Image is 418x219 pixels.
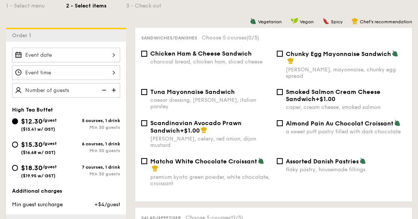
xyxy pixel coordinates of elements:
[300,19,314,24] span: Vegan
[150,97,271,110] div: caesar dressing, [PERSON_NAME], italian parsley
[12,65,120,80] input: Event time
[359,157,366,164] img: icon-vegetarian.fe4039eb.svg
[21,164,42,172] span: $18.30
[12,48,120,62] input: Event date
[286,66,406,79] div: [PERSON_NAME], mayonnaise, chunky egg spread
[21,173,56,178] span: ($19.95 w/ GST)
[21,150,56,155] span: ($16.68 w/ GST)
[277,89,283,95] input: Smoked Salmon Cream Cheese Sandwich+$1.00caper, cream cheese, smoked salmon
[66,171,120,177] div: Min 30 guests
[12,32,34,39] span: Order 1
[150,88,235,95] span: Tuna Mayonnaise Sandwich
[12,118,18,124] input: $12.30/guest($13.41 w/ GST)5 courses, 1 drinkMin 30 guests
[66,141,120,147] div: 6 courses, 1 drink
[141,158,147,164] input: Matcha White Chocolate Croissantpremium kyoto green powder, white chocolate, croissant
[277,158,283,164] input: Assorted Danish Pastriesflaky pastry, housemade fillings
[201,127,207,133] img: icon-chef-hat.a58ddaea.svg
[98,83,109,97] img: icon-reduce.1d2dbef1.svg
[323,18,329,24] img: icon-spicy.37a8142b.svg
[21,117,42,125] span: $12.30
[21,140,42,149] span: $15.30
[94,201,120,208] span: +$4/guest
[277,120,283,126] input: Almond Pain Au Chocolat Croissanta sweet puff pastry filled with dark chocolate
[258,157,264,164] img: icon-vegetarian.fe4039eb.svg
[394,119,401,126] img: icon-vegetarian.fe4039eb.svg
[277,51,283,57] input: Chunky Egg Mayonnaise Sandwich[PERSON_NAME], mayonnaise, chunky egg spread
[286,88,380,103] span: Smoked Salmon Cream Cheese Sandwich
[150,119,241,134] span: Scandinavian Avocado Prawn Sandwich
[286,166,406,173] div: flaky pastry, housemade fillings
[331,19,343,24] span: Spicy
[250,18,257,24] img: icon-vegetarian.fe4039eb.svg
[42,118,57,123] span: /guest
[392,50,398,57] img: icon-vegetarian.fe4039eb.svg
[12,142,18,148] input: $15.30/guest($16.68 w/ GST)6 courses, 1 drinkMin 30 guests
[141,35,197,41] span: Sandwiches/Danishes
[12,107,53,113] span: High Tea Buffet
[66,125,120,130] div: Min 30 guests
[109,83,120,97] img: icon-add.58712e84.svg
[150,158,257,165] span: Matcha White Chocolate Croissant
[180,127,200,134] span: +$1.00
[152,165,158,172] img: icon-chef-hat.a58ddaea.svg
[12,165,18,171] input: $18.30/guest($19.95 w/ GST)7 courses, 1 drinkMin 30 guests
[286,104,406,110] div: caper, cream cheese, smoked salmon
[360,19,412,24] span: Chef's recommendation
[150,174,271,187] div: premium kyoto green powder, white chocolate, croissant
[202,35,259,41] span: Choose 5 courses
[150,136,271,148] div: [PERSON_NAME], celery, red onion, dijon mustard
[42,164,57,169] span: /guest
[12,187,120,195] div: Additional charges
[141,89,147,95] input: Tuna Mayonnaise Sandwichcaesar dressing, [PERSON_NAME], italian parsley
[12,83,120,98] input: Number of guests
[246,35,259,41] span: (0/5)
[258,19,282,24] span: Vegetarian
[286,158,359,165] span: Assorted Danish Pastries
[12,201,63,208] span: Min guest surcharge
[66,165,120,170] div: 7 courses, 1 drink
[21,127,55,132] span: ($13.41 w/ GST)
[287,57,294,64] img: icon-chef-hat.a58ddaea.svg
[286,50,391,57] span: Chunky Egg Mayonnaise Sandwich
[66,148,120,153] div: Min 30 guests
[150,50,252,57] span: Chicken Ham & Cheese Sandwich
[66,118,120,123] div: 5 courses, 1 drink
[150,59,271,65] div: charcoal bread, chicken ham, sliced cheese
[141,51,147,57] input: Chicken Ham & Cheese Sandwichcharcoal bread, chicken ham, sliced cheese
[315,95,335,103] span: +$1.00
[42,141,57,146] span: /guest
[352,18,358,24] img: icon-chef-hat.a58ddaea.svg
[141,120,147,126] input: Scandinavian Avocado Prawn Sandwich+$1.00[PERSON_NAME], celery, red onion, dijon mustard
[286,120,393,127] span: Almond Pain Au Chocolat Croissant
[291,18,298,24] img: icon-vegan.f8ff3823.svg
[286,128,406,135] div: a sweet puff pastry filled with dark chocolate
